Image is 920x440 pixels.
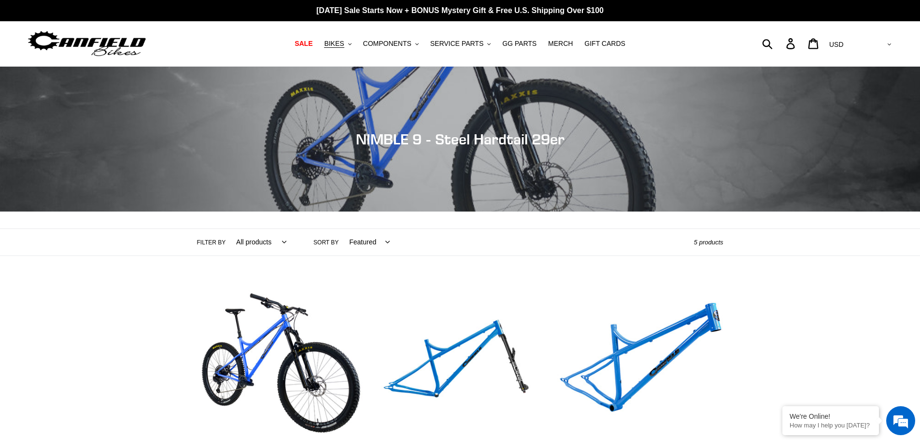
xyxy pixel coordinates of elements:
[584,40,625,48] span: GIFT CARDS
[790,412,872,420] div: We're Online!
[790,422,872,429] p: How may I help you today?
[27,28,147,59] img: Canfield Bikes
[430,40,483,48] span: SERVICE PARTS
[425,37,495,50] button: SERVICE PARTS
[295,40,312,48] span: SALE
[197,238,226,247] label: Filter by
[324,40,344,48] span: BIKES
[548,40,573,48] span: MERCH
[313,238,339,247] label: Sort by
[502,40,537,48] span: GG PARTS
[319,37,356,50] button: BIKES
[497,37,541,50] a: GG PARTS
[358,37,424,50] button: COMPONENTS
[363,40,411,48] span: COMPONENTS
[767,33,792,54] input: Search
[356,130,565,148] span: NIMBLE 9 - Steel Hardtail 29er
[290,37,317,50] a: SALE
[543,37,578,50] a: MERCH
[694,239,723,246] span: 5 products
[580,37,630,50] a: GIFT CARDS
